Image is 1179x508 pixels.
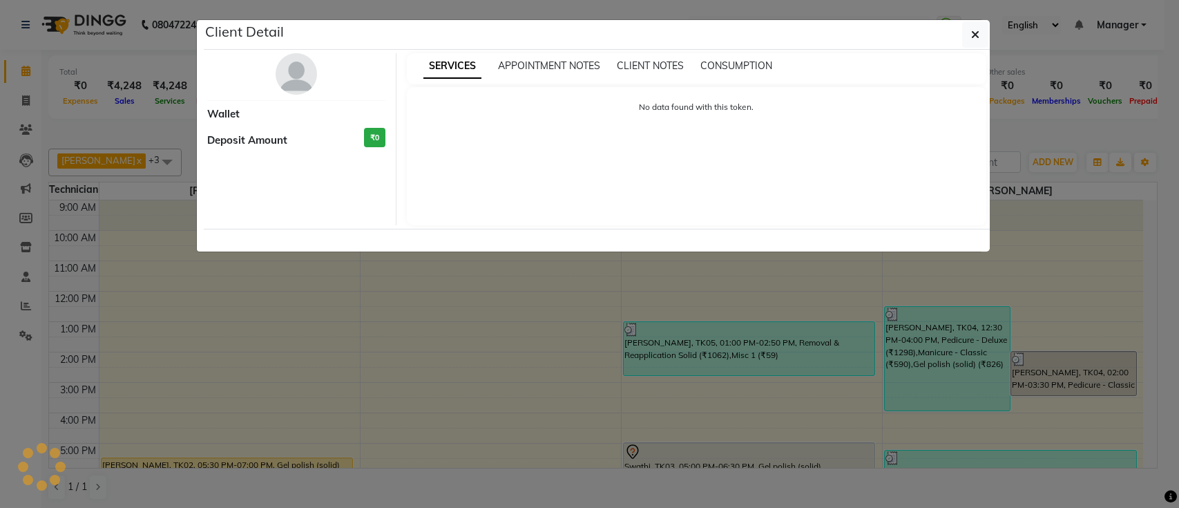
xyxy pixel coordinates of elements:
[207,133,287,149] span: Deposit Amount
[421,101,972,113] p: No data found with this token.
[498,59,600,72] span: APPOINTMENT NOTES
[207,106,240,122] span: Wallet
[205,21,284,42] h5: Client Detail
[364,128,385,148] h3: ₹0
[423,54,481,79] span: SERVICES
[617,59,684,72] span: CLIENT NOTES
[700,59,772,72] span: CONSUMPTION
[276,53,317,95] img: avatar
